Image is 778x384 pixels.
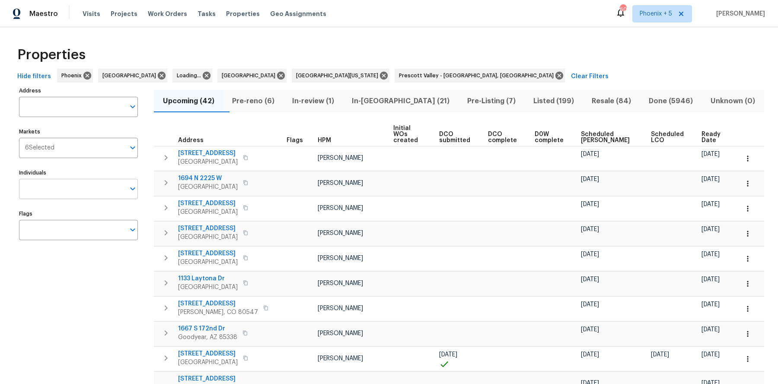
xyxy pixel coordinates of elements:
div: [GEOGRAPHIC_DATA] [98,69,167,83]
span: Unknown (0) [707,95,759,107]
label: Flags [19,211,138,216]
button: Open [127,142,139,154]
span: [STREET_ADDRESS] [178,299,258,308]
span: Scheduled [PERSON_NAME] [581,131,636,143]
span: [DATE] [581,201,599,207]
span: [DATE] [581,276,599,282]
span: Visits [83,10,100,18]
span: [STREET_ADDRESS] [178,149,238,158]
span: Done (5946) [645,95,697,107]
div: Loading... [172,69,212,83]
span: DCO submitted [439,131,473,143]
span: [STREET_ADDRESS] [178,249,238,258]
span: [GEOGRAPHIC_DATA] [102,71,159,80]
span: [PERSON_NAME] [318,355,363,362]
span: [STREET_ADDRESS] [178,349,238,358]
span: [PERSON_NAME] [318,330,363,336]
span: [PERSON_NAME] [318,255,363,261]
span: [GEOGRAPHIC_DATA] [178,233,238,241]
span: Listed (199) [530,95,578,107]
span: [GEOGRAPHIC_DATA] [178,183,238,191]
span: HPM [318,137,331,143]
span: [DATE] [701,176,720,182]
button: Open [127,183,139,195]
span: Projects [111,10,137,18]
span: [PERSON_NAME] [318,155,363,161]
span: Phoenix + 5 [640,10,672,18]
span: In-review (1) [288,95,338,107]
span: Maestro [29,10,58,18]
span: [PERSON_NAME] [318,305,363,311]
span: 1133 Laytona Dr [178,274,238,283]
span: [DATE] [701,226,720,232]
span: [PERSON_NAME] [318,180,363,186]
span: [DATE] [701,276,720,282]
label: Address [19,88,138,93]
span: Loading... [177,71,204,80]
span: Phoenix [61,71,85,80]
button: Hide filters [14,69,54,85]
span: [GEOGRAPHIC_DATA] [178,283,238,292]
span: Resale (84) [588,95,635,107]
span: [DATE] [581,151,599,157]
span: [DATE] [701,327,720,333]
button: Clear Filters [568,69,612,85]
span: Pre-Listing (7) [463,95,519,107]
span: Clear Filters [571,71,609,82]
span: [DATE] [651,352,669,358]
span: [PERSON_NAME], CO 80547 [178,308,258,317]
span: [STREET_ADDRESS] [178,374,267,383]
span: [DATE] [701,151,720,157]
span: [DATE] [581,352,599,358]
button: Open [127,224,139,236]
div: [GEOGRAPHIC_DATA][US_STATE] [292,69,389,83]
span: [GEOGRAPHIC_DATA] [222,71,279,80]
span: [GEOGRAPHIC_DATA] [178,158,238,166]
span: Prescott Valley - [GEOGRAPHIC_DATA], [GEOGRAPHIC_DATA] [399,71,557,80]
span: [DATE] [581,301,599,308]
span: [DATE] [701,201,720,207]
label: Markets [19,129,138,134]
span: Work Orders [148,10,187,18]
span: Flags [287,137,303,143]
span: [GEOGRAPHIC_DATA] [178,258,238,267]
span: Scheduled LCO [651,131,686,143]
span: [DATE] [581,327,599,333]
span: Properties [17,51,86,59]
span: [PERSON_NAME] [318,280,363,286]
span: Tasks [198,11,216,17]
div: Prescott Valley - [GEOGRAPHIC_DATA], [GEOGRAPHIC_DATA] [395,69,565,83]
div: Phoenix [57,69,93,83]
span: 6 Selected [25,144,54,152]
span: Initial WOs created [393,125,424,143]
span: D0W complete [535,131,567,143]
span: In-[GEOGRAPHIC_DATA] (21) [348,95,453,107]
span: [DATE] [581,251,599,257]
span: Address [178,137,204,143]
span: Upcoming (42) [159,95,218,107]
span: DCO complete [488,131,520,143]
span: [STREET_ADDRESS] [178,224,238,233]
span: [DATE] [581,176,599,182]
div: [GEOGRAPHIC_DATA] [217,69,287,83]
span: Hide filters [17,71,51,82]
span: [DATE] [701,251,720,257]
span: Ready Date [701,131,724,143]
span: [GEOGRAPHIC_DATA][US_STATE] [296,71,382,80]
span: 1667 S 172nd Dr [178,324,237,333]
span: [PERSON_NAME] [318,205,363,211]
button: Open [127,101,139,113]
span: Goodyear, AZ 85338 [178,333,237,342]
span: [DATE] [701,352,720,358]
label: Individuals [19,170,138,175]
span: Properties [226,10,260,18]
span: [GEOGRAPHIC_DATA] [178,208,238,216]
span: Geo Assignments [270,10,326,18]
span: [DATE] [439,352,457,358]
div: 60 [620,5,626,14]
span: [STREET_ADDRESS] [178,199,238,208]
span: Pre-reno (6) [228,95,278,107]
span: [PERSON_NAME] [318,230,363,236]
span: [GEOGRAPHIC_DATA] [178,358,238,367]
span: 1694 N 2225 W [178,174,238,183]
